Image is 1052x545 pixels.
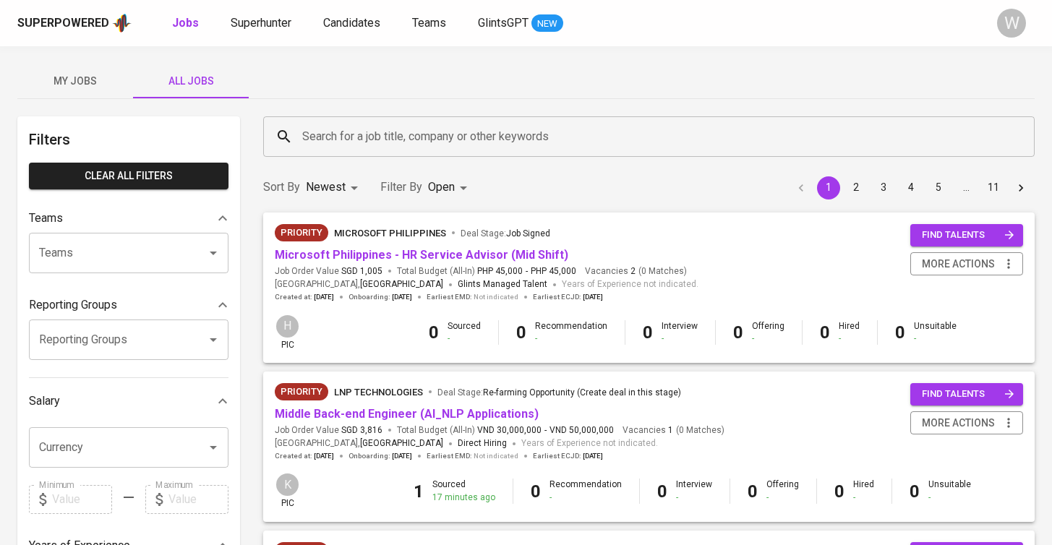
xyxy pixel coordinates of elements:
[982,176,1005,199] button: Go to page 11
[360,437,443,451] span: [GEOGRAPHIC_DATA]
[29,296,117,314] p: Reporting Groups
[526,265,528,278] span: -
[922,227,1014,244] span: find talents
[275,248,568,262] a: Microsoft Philippines - HR Service Advisor (Mid Shift)
[427,292,518,302] span: Earliest EMD :
[412,14,449,33] a: Teams
[17,15,109,32] div: Superpowered
[412,16,446,30] span: Teams
[928,479,971,503] div: Unsuitable
[414,481,424,502] b: 1
[474,451,518,461] span: Not indicated
[928,492,971,504] div: -
[623,424,724,437] span: Vacancies ( 0 Matches )
[275,383,328,400] div: New Job received from Demand Team
[478,14,563,33] a: GlintsGPT NEW
[752,332,784,345] div: -
[844,176,868,199] button: Go to page 2
[17,12,132,34] a: Superpoweredapp logo
[392,292,412,302] span: [DATE]
[334,228,446,239] span: Microsoft Philippines
[275,437,443,451] span: [GEOGRAPHIC_DATA] ,
[549,479,622,503] div: Recommendation
[483,387,681,398] span: Re-farming Opportunity (Create deal in this stage)
[533,451,603,461] span: Earliest ECJD :
[1009,176,1032,199] button: Go to next page
[914,332,957,345] div: -
[432,479,495,503] div: Sourced
[341,265,382,278] span: SGD 1,005
[448,332,481,345] div: -
[40,167,217,185] span: Clear All filters
[29,387,228,416] div: Salary
[334,387,423,398] span: LNP Technologies
[535,320,607,345] div: Recommendation
[922,255,995,273] span: more actions
[203,437,223,458] button: Open
[516,322,526,343] b: 0
[583,451,603,461] span: [DATE]
[275,224,328,241] div: New Job received from Demand Team
[549,424,614,437] span: VND 50,000,000
[531,481,541,502] b: 0
[477,424,542,437] span: VND 30,000,000
[275,314,300,351] div: pic
[533,292,603,302] span: Earliest ECJD :
[895,322,905,343] b: 0
[397,424,614,437] span: Total Budget (All-In)
[910,383,1023,405] button: find talents
[787,176,1035,199] nav: pagination navigation
[112,12,132,34] img: app logo
[997,9,1026,38] div: W
[29,210,63,227] p: Teams
[478,16,529,30] span: GlintsGPT
[562,278,698,292] span: Years of Experience not indicated.
[275,314,300,339] div: H
[544,424,547,437] span: -
[766,492,799,504] div: -
[910,252,1023,276] button: more actions
[834,481,844,502] b: 0
[910,481,920,502] b: 0
[910,411,1023,435] button: more actions
[954,180,978,194] div: …
[458,279,547,289] span: Glints Managed Talent
[26,72,124,90] span: My Jobs
[323,16,380,30] span: Candidates
[535,332,607,345] div: -
[853,492,874,504] div: -
[142,72,240,90] span: All Jobs
[914,320,957,345] div: Unsuitable
[348,292,412,302] span: Onboarding :
[461,228,550,239] span: Deal Stage :
[380,179,422,196] p: Filter By
[427,451,518,461] span: Earliest EMD :
[910,224,1023,246] button: find talents
[531,265,576,278] span: PHP 45,000
[531,17,563,31] span: NEW
[275,472,300,497] div: K
[766,479,799,503] div: Offering
[752,320,784,345] div: Offering
[306,179,346,196] p: Newest
[172,16,199,30] b: Jobs
[314,292,334,302] span: [DATE]
[662,320,698,345] div: Interview
[360,278,443,292] span: [GEOGRAPHIC_DATA]
[506,228,550,239] span: Job Signed
[263,179,300,196] p: Sort By
[448,320,481,345] div: Sourced
[341,424,382,437] span: SGD 3,816
[275,292,334,302] span: Created at :
[172,14,202,33] a: Jobs
[428,174,472,201] div: Open
[733,322,743,343] b: 0
[853,479,874,503] div: Hired
[314,451,334,461] span: [DATE]
[203,243,223,263] button: Open
[392,451,412,461] span: [DATE]
[29,128,228,151] h6: Filters
[922,386,1014,403] span: find talents
[29,392,60,410] p: Salary
[458,438,507,448] span: Direct Hiring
